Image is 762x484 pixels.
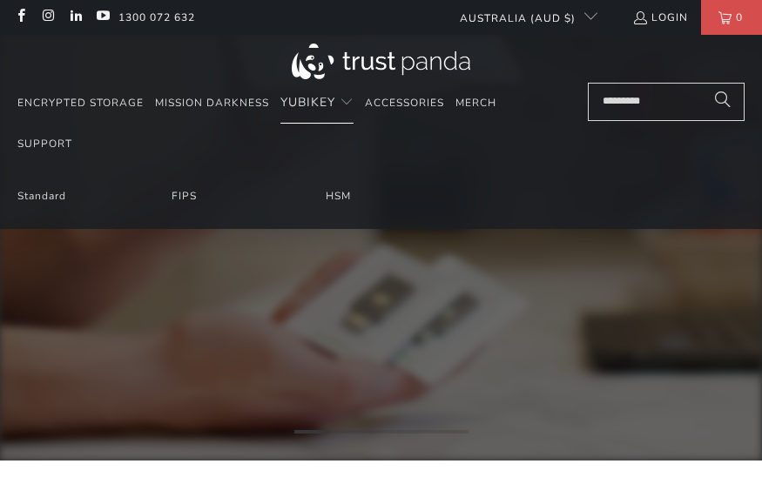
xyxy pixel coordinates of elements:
a: Trust Panda Australia on LinkedIn [68,10,83,24]
a: FIPS [172,189,197,203]
a: HSM [326,189,351,203]
img: Trust Panda Australia [292,44,470,79]
a: Support [17,124,72,165]
span: Accessories [365,96,444,110]
a: Encrypted Storage [17,83,144,124]
summary: YubiKey [280,83,354,124]
span: Mission Darkness [155,96,269,110]
input: Search... [588,83,745,121]
li: Page dot 4 [399,430,434,434]
li: Page dot 3 [364,430,399,434]
a: Login [632,8,688,27]
span: YubiKey [280,94,335,111]
li: Page dot 2 [329,430,364,434]
a: Mission Darkness [155,83,269,124]
a: 1300 072 632 [118,8,195,27]
a: Trust Panda Australia on YouTube [95,10,110,24]
button: Search [701,83,745,121]
a: Merch [455,83,496,124]
a: Trust Panda Australia on Facebook [13,10,28,24]
li: Page dot 1 [294,430,329,434]
a: Standard [17,189,66,203]
span: Merch [455,96,496,110]
span: Support [17,137,72,151]
a: Trust Panda Australia on Instagram [40,10,55,24]
nav: Translation missing: en.navigation.header.main_nav [17,83,559,165]
li: Page dot 5 [434,430,469,434]
a: Accessories [365,83,444,124]
span: Encrypted Storage [17,96,144,110]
